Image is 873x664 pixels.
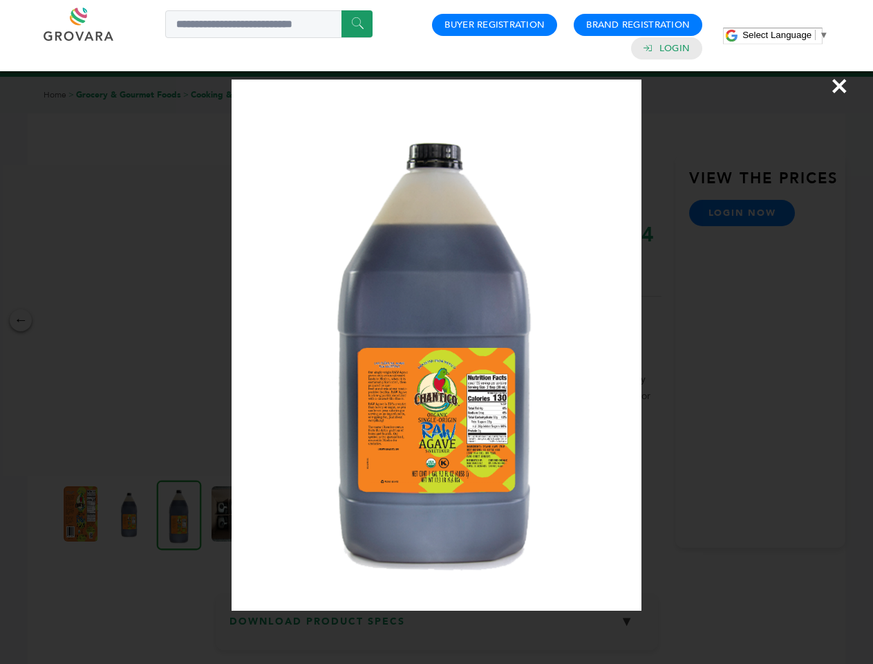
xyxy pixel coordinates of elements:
span: Select Language [742,30,811,40]
a: Select Language​ [742,30,828,40]
span: × [830,66,849,105]
img: Image Preview [232,80,641,611]
a: Buyer Registration [444,19,545,31]
a: Brand Registration [586,19,690,31]
span: ▼ [819,30,828,40]
span: ​ [815,30,816,40]
input: Search a product or brand... [165,10,373,38]
a: Login [659,42,690,55]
